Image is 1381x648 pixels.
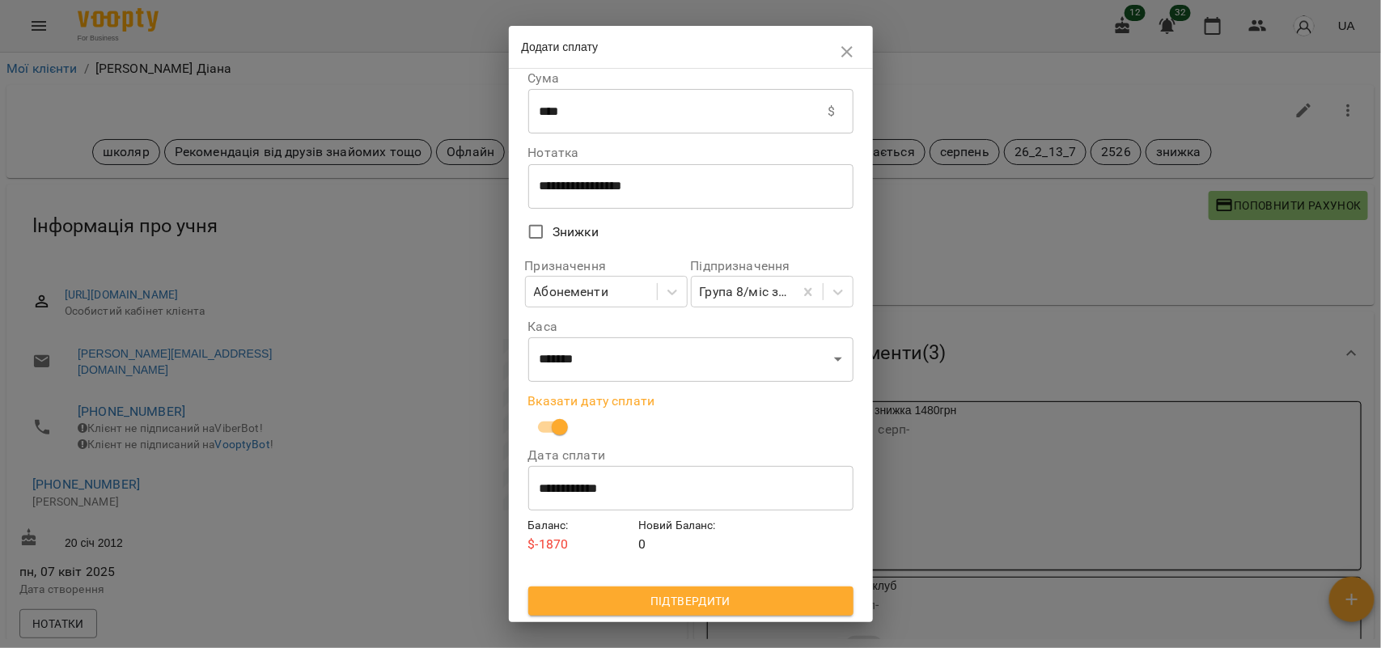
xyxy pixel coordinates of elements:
h6: Новий Баланс : [638,517,743,535]
p: $ -1870 [528,535,633,554]
div: Група 8/міс знижка 1870грн [700,282,795,302]
div: Абонементи [534,282,608,302]
button: Підтвердити [528,587,854,616]
label: Нотатка [528,146,854,159]
div: 0 [635,514,746,557]
span: Підтвердити [541,591,841,611]
label: Підпризначення [691,260,854,273]
h6: Баланс : [528,517,633,535]
p: $ [828,102,835,121]
label: Призначення [525,260,688,273]
label: Дата сплати [528,449,854,462]
label: Каса [528,320,854,333]
span: Знижки [553,222,599,242]
span: Додати сплату [522,40,599,53]
label: Вказати дату сплати [528,395,854,408]
label: Сума [528,72,854,85]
